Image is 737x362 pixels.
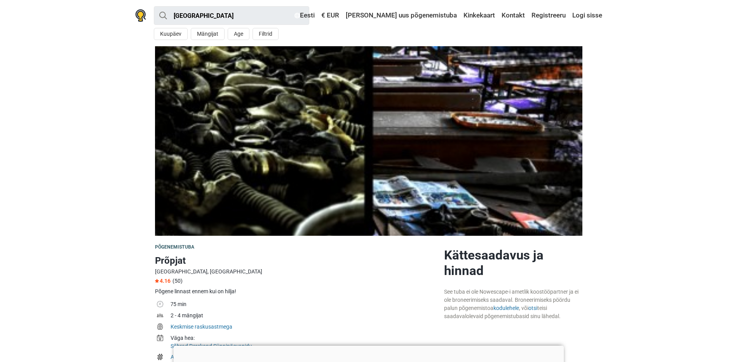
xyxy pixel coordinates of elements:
a: [PERSON_NAME] uus põgenemistuba [344,9,459,23]
img: Star [155,279,159,283]
a: Perekond [189,343,212,349]
img: Eesti [294,13,300,18]
a: kodulehele [493,305,519,311]
span: 4.16 [155,278,171,284]
a: Ajalooline [171,354,194,360]
div: See tuba ei ole Nowescape-i ametlik koostööpartner ja ei ole broneerimiseks saadaval. Broneerimis... [444,288,582,320]
a: € EUR [319,9,341,23]
div: Väga hea: [171,334,438,342]
button: Filtrid [253,28,279,40]
h1: Prõpjat [155,254,438,268]
a: Keskmise raskusastmega [171,324,232,330]
td: 2 - 4 mängijat [171,311,438,322]
a: Kinkekaart [462,9,497,23]
a: Kontakt [500,9,527,23]
a: otsi [528,305,537,311]
td: , , [171,333,438,352]
div: [GEOGRAPHIC_DATA], [GEOGRAPHIC_DATA] [155,268,438,276]
td: 75 min [171,299,438,311]
span: Põgenemistuba [155,244,195,250]
input: proovi “Tallinn” [154,6,309,25]
a: Sõbrad [171,343,188,349]
img: Prõpjat photo 1 [155,46,582,236]
h2: Kättesaadavus ja hinnad [444,247,582,278]
a: Logi sisse [570,9,602,23]
span: (50) [172,278,183,284]
button: Age [228,28,249,40]
img: Nowescape logo [135,9,146,22]
a: Sünnipäevapidu [213,343,252,349]
button: Mängijat [191,28,225,40]
a: Registreeru [530,9,568,23]
button: Kuupäev [154,28,188,40]
a: Eesti [293,9,317,23]
div: Põgene linnast ennem kui on hilja! [155,287,438,296]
